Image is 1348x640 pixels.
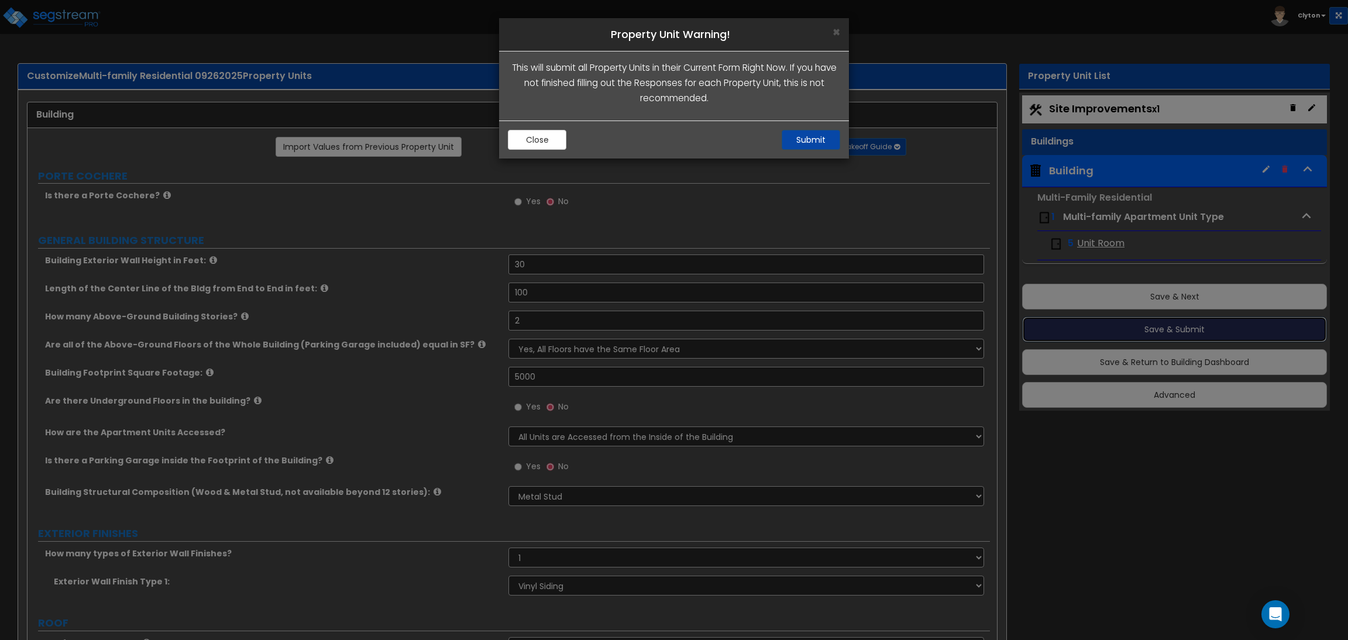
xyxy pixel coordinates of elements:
button: Close [833,26,840,38]
div: Open Intercom Messenger [1261,600,1289,628]
p: This will submit all Property Units in their Current Form Right Now. If you have not finished fil... [508,60,840,106]
span: × [833,23,840,40]
button: Submit [782,130,840,150]
button: Close [508,130,566,150]
h4: Property Unit Warning! [508,27,840,42]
